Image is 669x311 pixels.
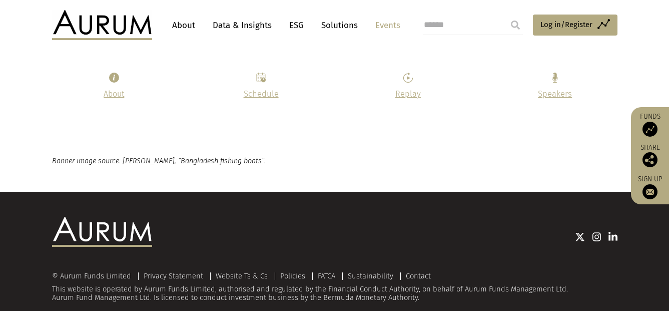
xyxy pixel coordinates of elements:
a: Privacy Statement [144,271,203,280]
img: Share this post [642,152,657,167]
input: Submit [505,15,525,35]
span: Log in/Register [540,19,592,31]
img: Aurum [52,10,152,40]
a: Website Ts & Cs [216,271,268,280]
div: Share [636,144,664,167]
a: Schedule [244,89,279,99]
a: Log in/Register [533,15,617,36]
img: Aurum Logo [52,217,152,247]
a: Replay [395,89,421,99]
a: Funds [636,112,664,137]
img: Instagram icon [592,232,601,242]
a: ESG [284,16,309,35]
div: © Aurum Funds Limited [52,272,136,280]
a: Policies [280,271,305,280]
div: This website is operated by Aurum Funds Limited, authorised and regulated by the Financial Conduc... [52,272,617,302]
img: Sign up to our newsletter [642,184,657,199]
a: FATCA [318,271,335,280]
a: Solutions [316,16,363,35]
p: Banner image source: [PERSON_NAME], “ [52,155,617,167]
a: Speakers [538,89,572,99]
a: Data & Insights [208,16,277,35]
span: Bangladesh fishing boats”. [181,157,265,165]
img: Access Funds [642,122,657,137]
a: About [167,16,200,35]
a: Contact [406,271,431,280]
a: Events [370,16,400,35]
img: Twitter icon [575,232,585,242]
img: Linkedin icon [608,232,617,242]
a: Sustainability [348,271,393,280]
a: About [104,89,124,99]
a: Sign up [636,175,664,199]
